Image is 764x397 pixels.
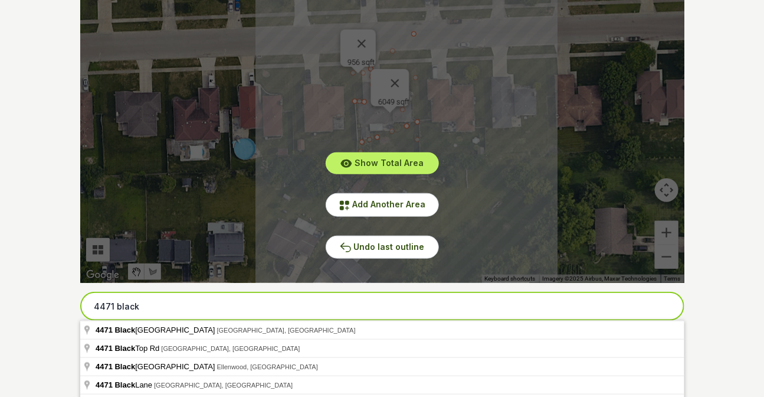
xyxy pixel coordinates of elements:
button: Add Another Area [326,193,439,216]
span: [GEOGRAPHIC_DATA], [GEOGRAPHIC_DATA] [217,327,356,334]
span: 4471 [96,362,113,371]
span: Black [115,344,136,353]
span: Add Another Area [353,199,426,209]
span: Show Total Area [355,158,424,168]
span: [GEOGRAPHIC_DATA], [GEOGRAPHIC_DATA] [154,382,293,389]
input: Enter your address to get started [80,292,684,321]
span: Ellenwood, [GEOGRAPHIC_DATA] [217,363,318,370]
span: Undo last outline [354,242,425,252]
span: Top Rd [96,344,161,353]
span: 4471 [96,344,113,353]
span: Black [115,362,136,371]
span: [GEOGRAPHIC_DATA] [96,326,217,334]
span: Black [115,326,136,334]
span: [GEOGRAPHIC_DATA], [GEOGRAPHIC_DATA] [161,345,300,352]
button: Undo last outline [326,236,439,259]
button: Show Total Area [326,152,439,174]
span: 4471 [96,326,113,334]
span: Lane [96,380,154,389]
span: [GEOGRAPHIC_DATA] [96,362,217,371]
span: 4471 Black [96,380,135,389]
